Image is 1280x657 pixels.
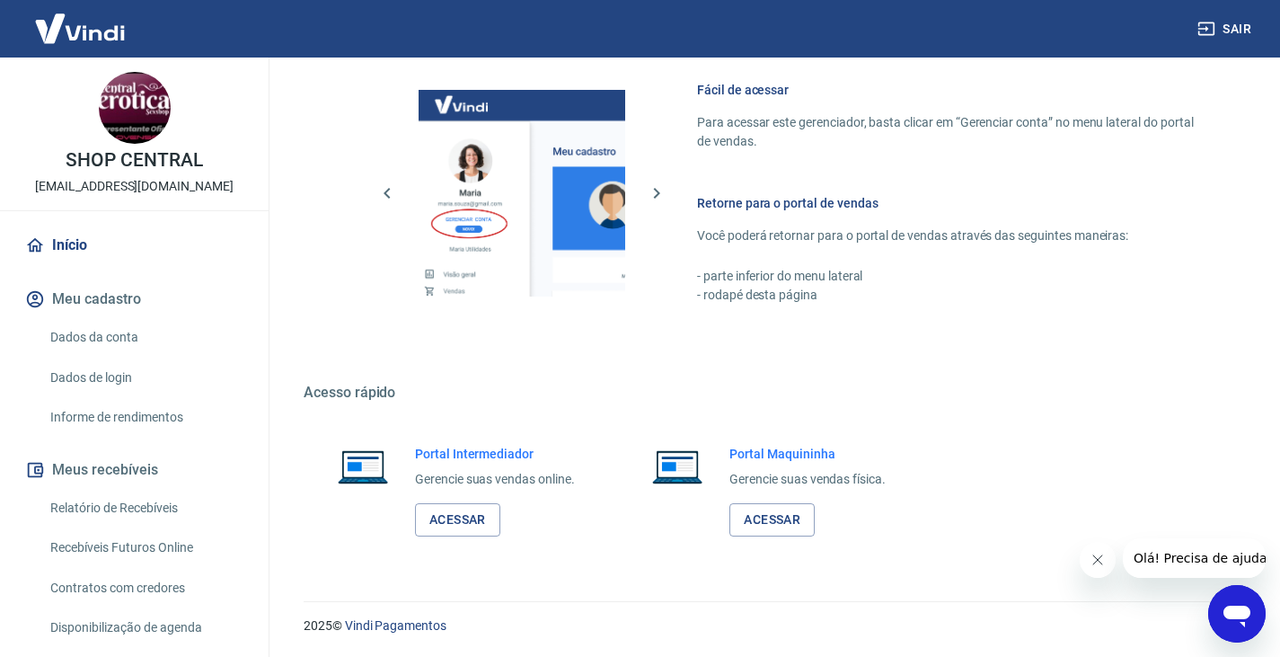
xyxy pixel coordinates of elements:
[415,445,575,463] h6: Portal Intermediador
[697,226,1194,245] p: Você poderá retornar para o portal de vendas através das seguintes maneiras:
[640,445,715,488] img: Imagem de um notebook aberto
[22,280,247,319] button: Meu cadastro
[43,490,247,527] a: Relatório de Recebíveis
[697,267,1194,286] p: - parte inferior do menu lateral
[1080,542,1116,578] iframe: Fechar mensagem
[415,503,500,537] a: Acessar
[22,226,247,265] a: Início
[35,177,234,196] p: [EMAIL_ADDRESS][DOMAIN_NAME]
[697,81,1194,99] h6: Fácil de acessar
[66,151,202,170] p: SHOP CENTRAL
[729,470,886,489] p: Gerencie suas vendas física.
[43,319,247,356] a: Dados da conta
[304,617,1237,635] p: 2025 ©
[11,13,151,27] span: Olá! Precisa de ajuda?
[325,445,401,488] img: Imagem de um notebook aberto
[729,445,886,463] h6: Portal Maquininha
[697,194,1194,212] h6: Retorne para o portal de vendas
[1208,585,1266,643] iframe: Botão para abrir a janela de mensagens
[729,503,815,537] a: Acessar
[43,609,247,646] a: Disponibilização de agenda
[1194,13,1258,46] button: Sair
[43,570,247,607] a: Contratos com credores
[43,529,247,566] a: Recebíveis Futuros Online
[345,618,446,633] a: Vindi Pagamentos
[43,360,247,396] a: Dados de login
[43,399,247,436] a: Informe de rendimentos
[22,450,247,490] button: Meus recebíveis
[697,113,1194,151] p: Para acessar este gerenciador, basta clicar em “Gerenciar conta” no menu lateral do portal de ven...
[304,384,1237,402] h5: Acesso rápido
[419,90,625,297] img: Imagem da dashboard mostrando o botão de gerenciar conta na sidebar no lado esquerdo
[22,1,138,56] img: Vindi
[1123,538,1266,578] iframe: Mensagem da empresa
[415,470,575,489] p: Gerencie suas vendas online.
[697,286,1194,305] p: - rodapé desta página
[99,72,171,144] img: f215968d-820b-45e6-b2b7-b782355f1961.jpeg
